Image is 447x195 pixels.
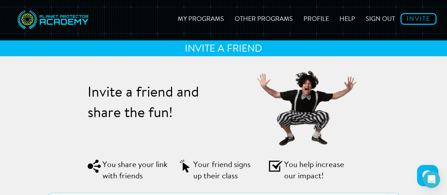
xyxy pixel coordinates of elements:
div: You share your link with friends [102,160,170,182]
a: Profile [298,5,334,30]
img: hPoOmI7nGeAAAAABJRU5ErkJggg== [269,160,282,173]
a: Help [334,5,360,30]
a: Invite [400,13,436,25]
div: You help increase our impact! [284,160,360,182]
img: jlRbAAAAAElFTkSuQmCC [88,160,101,173]
img: vyIiIiCtsiMZNTEw8eezYsWTqsQKAA7t27VrJHDRuUlLSl8ePH59NPT4AGILZbFZOnDjxKhto3OTk5LKKiopE6nEBgJNyc3Pf... [178,160,192,173]
a: My Programs [172,5,229,30]
a: Other Programs [229,5,298,30]
div: Your friend signs up their class [193,160,261,182]
img: svg+xml;base64,PD94bWwgdmVyc2lvbj0iMS4wIiBlbmNvZGluZz0idXRmLTgiPz4NCjwhLS0gR2VuZXJhdG9yOiBBZG9iZS... [16,5,90,35]
iframe: HelpCrunch [415,163,440,188]
div: Invite a friend and share the fun! [88,60,224,148]
a: Sign out [360,5,400,30]
div: Open Intercom Messenger [423,171,440,188]
img: Goober-open-jump-cutout-d3725485efc0742b42a401ee61d069a3.png [251,60,360,160]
